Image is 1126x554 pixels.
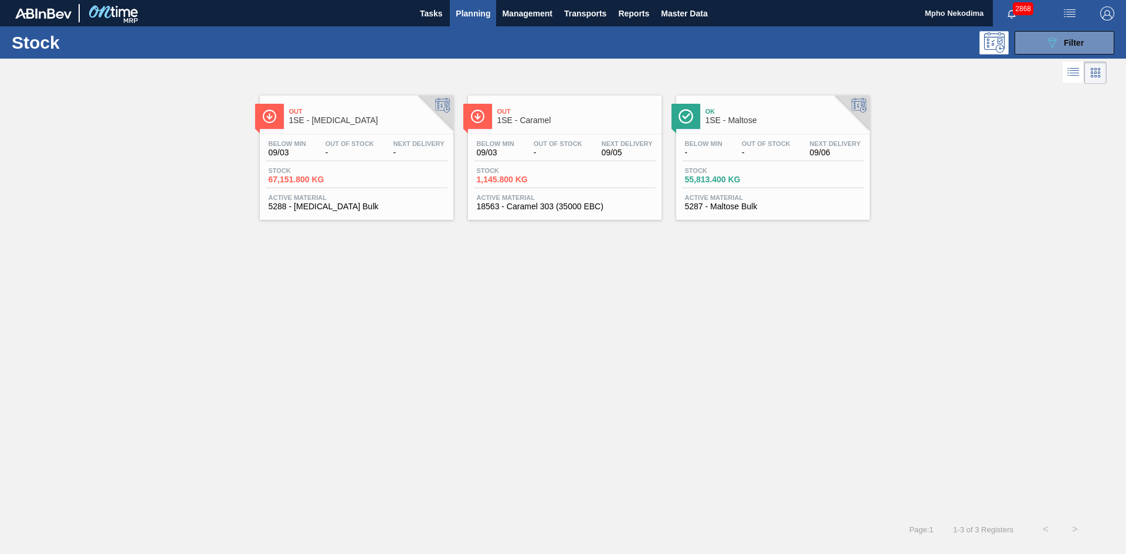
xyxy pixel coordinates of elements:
[262,109,277,124] img: Ícone
[685,140,723,147] span: Below Min
[534,148,582,157] span: -
[618,6,649,21] span: Reports
[269,148,306,157] span: 09/03
[477,140,514,147] span: Below Min
[667,87,876,220] a: ÍconeOk1SE - MaltoseBelow Min-Out Of Stock-Next Delivery09/06Stock55,813.400 KGActive Material528...
[269,140,306,147] span: Below Min
[1063,6,1077,21] img: userActions
[685,202,861,211] span: 5287 - Maltose Bulk
[269,167,351,174] span: Stock
[325,148,374,157] span: -
[742,148,791,157] span: -
[15,8,72,19] img: TNhmsLtSVTkK8tSr43FrP2fwEKptu5GPRR3wAAAABJRU5ErkJggg==
[394,140,445,147] span: Next Delivery
[1064,38,1084,47] span: Filter
[564,6,606,21] span: Transports
[993,5,1030,22] button: Notifications
[289,108,447,115] span: Out
[685,167,767,174] span: Stock
[951,525,1013,534] span: 1 - 3 of 3 Registers
[742,140,791,147] span: Out Of Stock
[685,194,861,201] span: Active Material
[477,148,514,157] span: 09/03
[685,148,723,157] span: -
[810,148,861,157] span: 09/06
[251,87,459,220] a: ÍconeOut1SE - [MEDICAL_DATA]Below Min09/03Out Of Stock-Next Delivery-Stock67,151.800 KGActive Mat...
[1031,515,1060,544] button: <
[1084,62,1107,84] div: Card Vision
[269,194,445,201] span: Active Material
[418,6,444,21] span: Tasks
[706,108,864,115] span: Ok
[289,116,447,125] span: 1SE - Dextrose
[497,108,656,115] span: Out
[269,202,445,211] span: 5288 - Dextrose Bulk
[477,175,559,184] span: 1,145.800 KG
[459,87,667,220] a: ÍconeOut1SE - CaramelBelow Min09/03Out Of Stock-Next Delivery09/05Stock1,145.800 KGActive Materia...
[661,6,707,21] span: Master Data
[1100,6,1114,21] img: Logout
[394,148,445,157] span: -
[470,109,485,124] img: Ícone
[534,140,582,147] span: Out Of Stock
[679,109,693,124] img: Ícone
[1015,31,1114,55] button: Filter
[909,525,933,534] span: Page : 1
[12,36,187,49] h1: Stock
[685,175,767,184] span: 55,813.400 KG
[706,116,864,125] span: 1SE - Maltose
[325,140,374,147] span: Out Of Stock
[502,6,552,21] span: Management
[602,140,653,147] span: Next Delivery
[602,148,653,157] span: 09/05
[1013,2,1033,15] span: 2868
[1060,515,1090,544] button: >
[1063,62,1084,84] div: List Vision
[810,140,861,147] span: Next Delivery
[269,175,351,184] span: 67,151.800 KG
[456,6,490,21] span: Planning
[477,194,653,201] span: Active Material
[979,31,1009,55] div: Programming: no user selected
[477,167,559,174] span: Stock
[497,116,656,125] span: 1SE - Caramel
[477,202,653,211] span: 18563 - Caramel 303 (35000 EBC)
